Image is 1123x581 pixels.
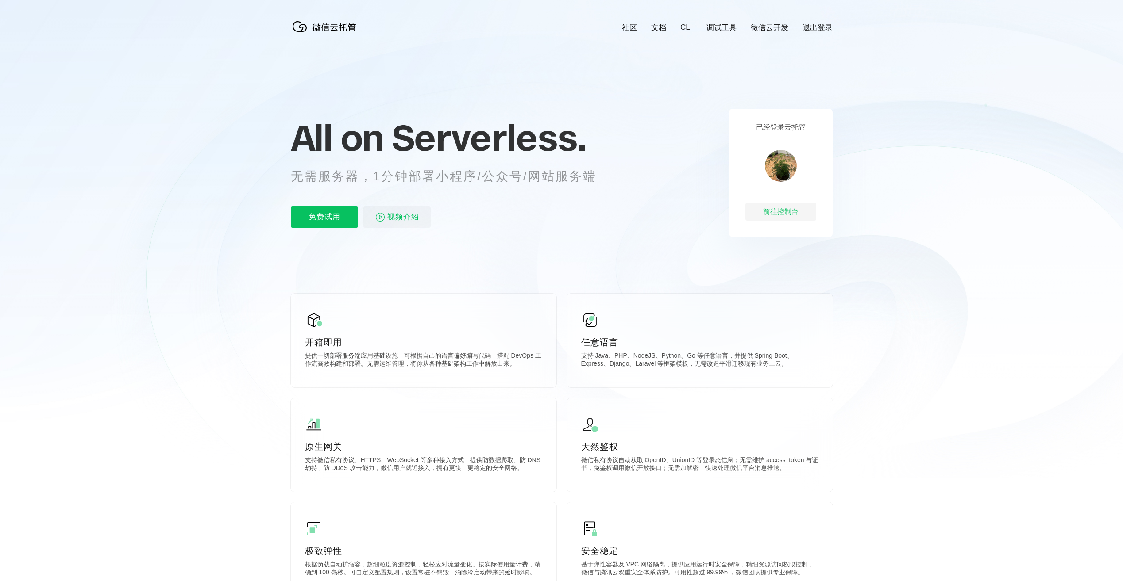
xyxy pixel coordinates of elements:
[680,23,692,32] a: CLI
[291,168,613,185] p: 无需服务器，1分钟部署小程序/公众号/网站服务端
[305,456,542,474] p: 支持微信私有协议、HTTPS、WebSocket 等多种接入方式，提供防数据爬取、防 DNS 劫持、防 DDoS 攻击能力，微信用户就近接入，拥有更快、更稳定的安全网络。
[581,545,818,557] p: 安全稳定
[291,29,362,37] a: 微信云托管
[291,115,383,160] span: All on
[651,23,666,33] a: 文档
[305,561,542,578] p: 根据负载自动扩缩容，超细粒度资源控制，轻松应对流量变化。按实际使用量计费，精确到 100 毫秒。可自定义配置规则，设置常驻不销毁，消除冷启动带来的延时影响。
[291,18,362,35] img: 微信云托管
[305,336,542,348] p: 开箱即用
[305,352,542,370] p: 提供一切部署服务端应用基础设施，可根据自己的语言偏好编写代码，搭配 DevOps 工作流高效构建和部署。无需运维管理，将你从各种基础架构工作中解放出来。
[581,440,818,453] p: 天然鉴权
[706,23,737,33] a: 调试工具
[581,561,818,578] p: 基于弹性容器及 VPC 网络隔离，提供应用运行时安全保障，精细资源访问权限控制，微信与腾讯云双重安全体系防护。可用性超过 99.99% ，微信团队提供专业保障。
[581,336,818,348] p: 任意语言
[622,23,637,33] a: 社区
[751,23,788,33] a: 微信云开发
[745,203,816,221] div: 前往控制台
[375,212,386,222] img: video_play.svg
[291,206,358,228] p: 免费试用
[392,115,586,160] span: Serverless.
[305,440,542,453] p: 原生网关
[387,206,419,228] span: 视频介绍
[581,456,818,474] p: 微信私有协议自动获取 OpenID、UnionID 等登录态信息；无需维护 access_token 与证书，免鉴权调用微信开放接口；无需加解密，快速处理微信平台消息推送。
[756,123,806,132] p: 已经登录云托管
[581,352,818,370] p: 支持 Java、PHP、NodeJS、Python、Go 等任意语言，并提供 Spring Boot、Express、Django、Laravel 等框架模板，无需改造平滑迁移现有业务上云。
[305,545,542,557] p: 极致弹性
[803,23,833,33] a: 退出登录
